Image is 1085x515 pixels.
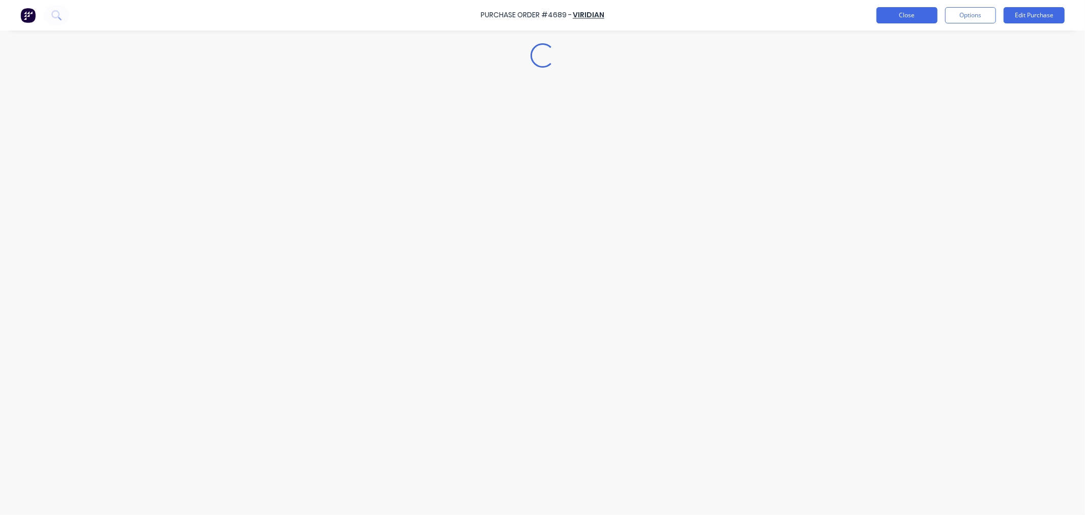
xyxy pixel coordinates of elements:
button: Options [945,7,996,23]
img: Factory [20,8,36,23]
a: Viridian [573,10,604,20]
div: Purchase Order #4689 - [481,10,572,21]
button: Close [876,7,937,23]
button: Edit Purchase [1004,7,1065,23]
